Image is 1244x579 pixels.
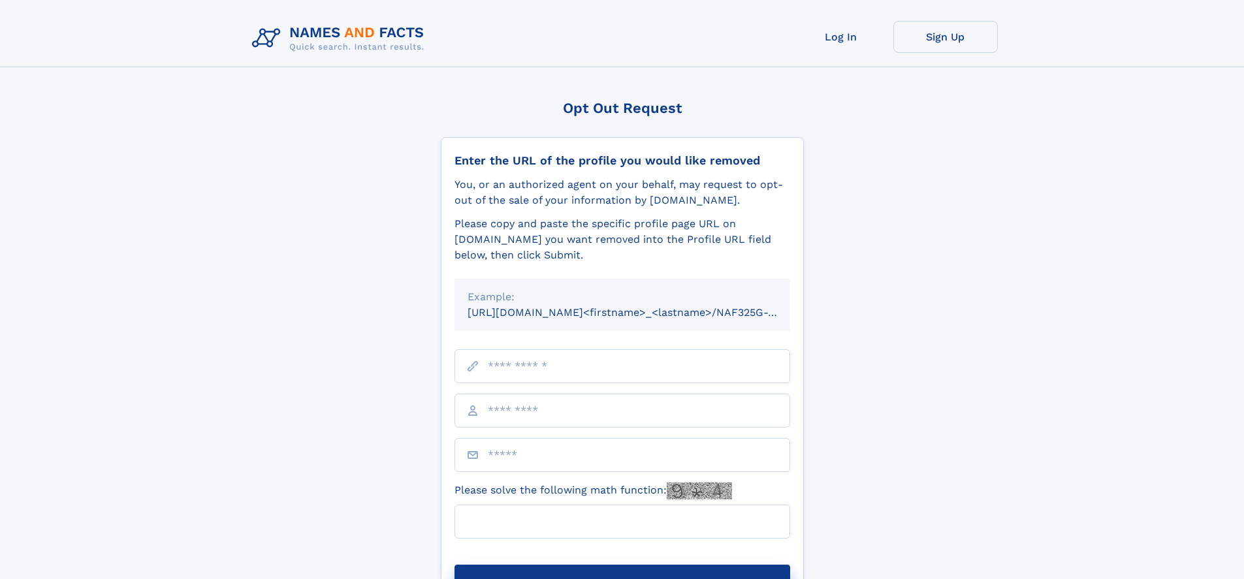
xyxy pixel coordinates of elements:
[893,21,998,53] a: Sign Up
[455,216,790,263] div: Please copy and paste the specific profile page URL on [DOMAIN_NAME] you want removed into the Pr...
[455,153,790,168] div: Enter the URL of the profile you would like removed
[789,21,893,53] a: Log In
[247,21,435,56] img: Logo Names and Facts
[468,289,777,305] div: Example:
[441,100,804,116] div: Opt Out Request
[455,177,790,208] div: You, or an authorized agent on your behalf, may request to opt-out of the sale of your informatio...
[455,482,732,499] label: Please solve the following math function:
[468,306,815,319] small: [URL][DOMAIN_NAME]<firstname>_<lastname>/NAF325G-xxxxxxxx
